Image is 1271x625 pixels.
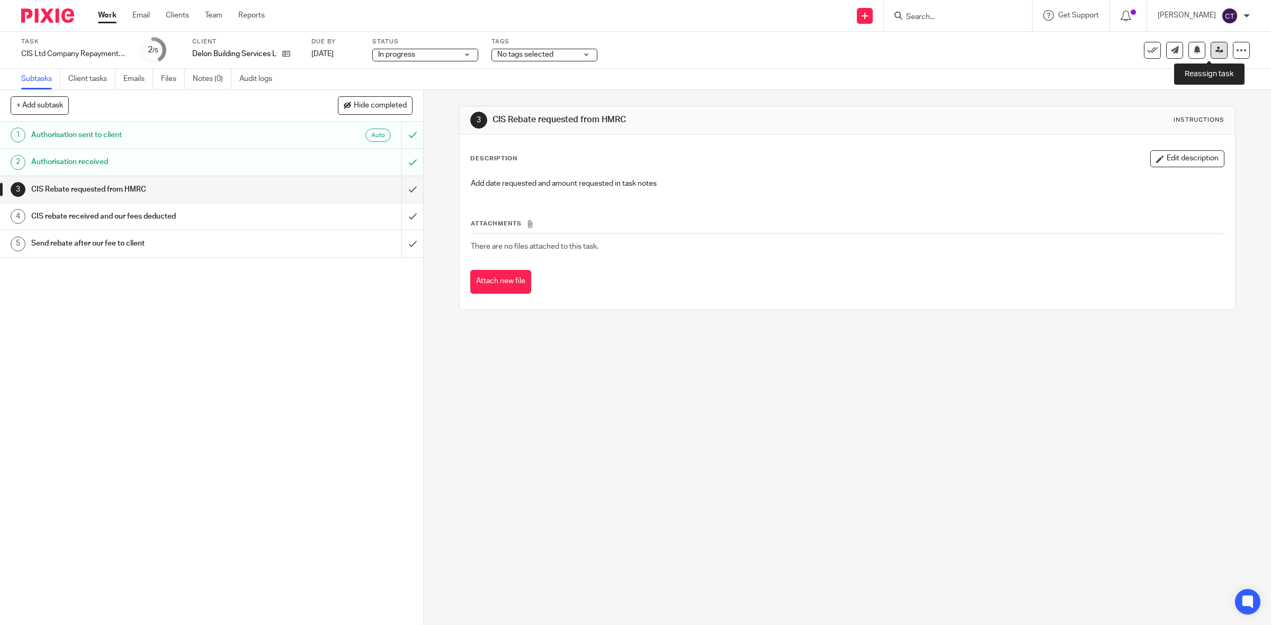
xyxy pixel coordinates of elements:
[354,102,407,110] span: Hide completed
[132,10,150,21] a: Email
[338,96,413,114] button: Hide completed
[68,69,115,89] a: Client tasks
[21,38,127,46] label: Task
[1058,12,1099,19] span: Get Support
[31,182,271,197] h1: CIS Rebate requested from HMRC
[31,235,271,251] h1: Send rebate after our fee to client
[1221,7,1238,24] img: svg%3E
[123,69,153,89] a: Emails
[98,10,117,21] a: Work
[21,49,127,59] div: CIS Ltd Company Repayments 25
[11,182,25,197] div: 3
[471,243,598,250] span: There are no files attached to this task.
[192,49,277,59] p: Delon Building Services Ltd
[148,44,158,56] div: 2
[470,112,487,129] div: 3
[378,51,415,58] span: In progress
[491,38,597,46] label: Tags
[11,237,25,251] div: 5
[493,114,870,125] h1: CIS Rebate requested from HMRC
[471,221,522,227] span: Attachments
[31,209,271,224] h1: CIS rebate received and our fees deducted
[238,10,265,21] a: Reports
[470,155,517,163] p: Description
[311,38,359,46] label: Due by
[1174,116,1224,124] div: Instructions
[1158,10,1216,21] p: [PERSON_NAME]
[21,69,60,89] a: Subtasks
[31,127,271,143] h1: Authorisation sent to client
[239,69,280,89] a: Audit logs
[166,10,189,21] a: Clients
[1150,150,1224,167] button: Edit description
[470,270,531,294] button: Attach new file
[193,69,231,89] a: Notes (0)
[497,51,553,58] span: No tags selected
[11,209,25,224] div: 4
[11,96,69,114] button: + Add subtask
[311,50,334,58] span: [DATE]
[11,155,25,170] div: 2
[205,10,222,21] a: Team
[372,38,478,46] label: Status
[11,128,25,142] div: 1
[21,8,74,23] img: Pixie
[905,13,1000,22] input: Search
[471,178,1224,189] p: Add date requested and amount requested in task notes
[161,69,185,89] a: Files
[192,38,298,46] label: Client
[153,48,158,53] small: /5
[365,129,391,142] div: Auto
[31,154,271,170] h1: Authorisation received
